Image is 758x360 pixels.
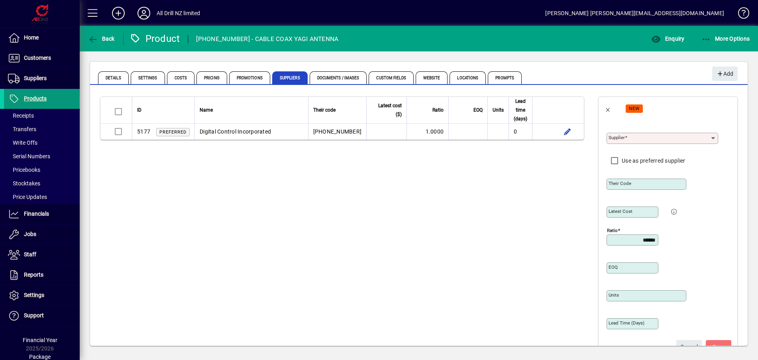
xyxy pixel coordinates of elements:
[716,67,733,81] span: Add
[4,109,80,122] a: Receipts
[4,136,80,150] a: Write Offs
[159,130,187,135] span: Preferred
[8,180,40,187] span: Stocktakes
[676,340,702,354] button: Cancel
[369,71,413,84] span: Custom Fields
[371,101,402,119] span: Latest cost ($)
[488,71,522,84] span: Prompts
[699,31,752,46] button: More Options
[131,6,157,20] button: Profile
[24,271,43,278] span: Reports
[4,306,80,326] a: Support
[609,209,632,214] mat-label: Latest cost
[24,210,49,217] span: Financials
[8,153,50,159] span: Serial Numbers
[310,71,367,84] span: Documents / Images
[599,98,618,118] button: Back
[308,124,367,140] td: [PHONE_NUMBER]
[493,106,504,114] span: Units
[713,344,716,350] span: S
[229,71,270,84] span: Promotions
[545,7,724,20] div: [PERSON_NAME] [PERSON_NAME][EMAIL_ADDRESS][DOMAIN_NAME]
[98,71,129,84] span: Details
[609,292,619,298] mat-label: Units
[432,106,444,114] span: Ratio
[200,106,213,114] span: Name
[609,320,644,326] mat-label: Lead time (days)
[732,2,748,28] a: Knowledge Base
[607,228,618,233] mat-label: Ratio
[131,71,165,84] span: Settings
[649,31,686,46] button: Enquiry
[313,106,336,114] span: Their code
[194,124,308,140] td: Digital Control Incorporated
[680,340,698,354] span: Cancel
[4,224,80,244] a: Jobs
[4,190,80,204] a: Price Updates
[24,312,44,319] span: Support
[4,122,80,136] a: Transfers
[24,95,47,102] span: Products
[629,106,640,111] span: NEW
[4,177,80,190] a: Stocktakes
[8,126,36,132] span: Transfers
[609,181,631,186] mat-label: Their code
[23,337,57,343] span: Financial Year
[24,75,47,81] span: Suppliers
[137,128,150,136] div: 5177
[4,265,80,285] a: Reports
[24,251,36,258] span: Staff
[24,34,39,41] span: Home
[473,106,483,114] span: EOQ
[4,204,80,224] a: Financials
[167,71,195,84] span: Costs
[4,245,80,265] a: Staff
[8,112,34,119] span: Receipts
[88,35,115,42] span: Back
[713,340,725,354] span: ave
[24,55,51,61] span: Customers
[196,71,227,84] span: Pricing
[406,124,448,140] td: 1.0000
[157,7,200,20] div: All Drill NZ limited
[196,33,338,45] div: [PHONE_NUMBER] - CABLE COAX YAGI ANTENNA
[4,150,80,163] a: Serial Numbers
[416,71,448,84] span: Website
[706,340,731,354] button: Save
[8,140,37,146] span: Write Offs
[620,157,685,165] label: Use as preferred supplier
[86,31,117,46] button: Back
[4,48,80,68] a: Customers
[8,167,40,173] span: Pricebooks
[701,35,750,42] span: More Options
[8,194,47,200] span: Price Updates
[651,35,684,42] span: Enquiry
[4,163,80,177] a: Pricebooks
[137,106,141,114] span: ID
[4,285,80,305] a: Settings
[609,135,625,140] mat-label: Supplier
[609,264,618,270] mat-label: EOQ
[80,31,124,46] app-page-header-button: Back
[272,71,308,84] span: Suppliers
[24,231,36,237] span: Jobs
[29,354,51,360] span: Package
[4,69,80,89] a: Suppliers
[514,97,527,123] span: Lead time (days)
[509,124,532,140] td: 0
[106,6,131,20] button: Add
[450,71,486,84] span: Locations
[24,292,44,298] span: Settings
[712,67,738,81] button: Add
[4,28,80,48] a: Home
[130,32,180,45] div: Product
